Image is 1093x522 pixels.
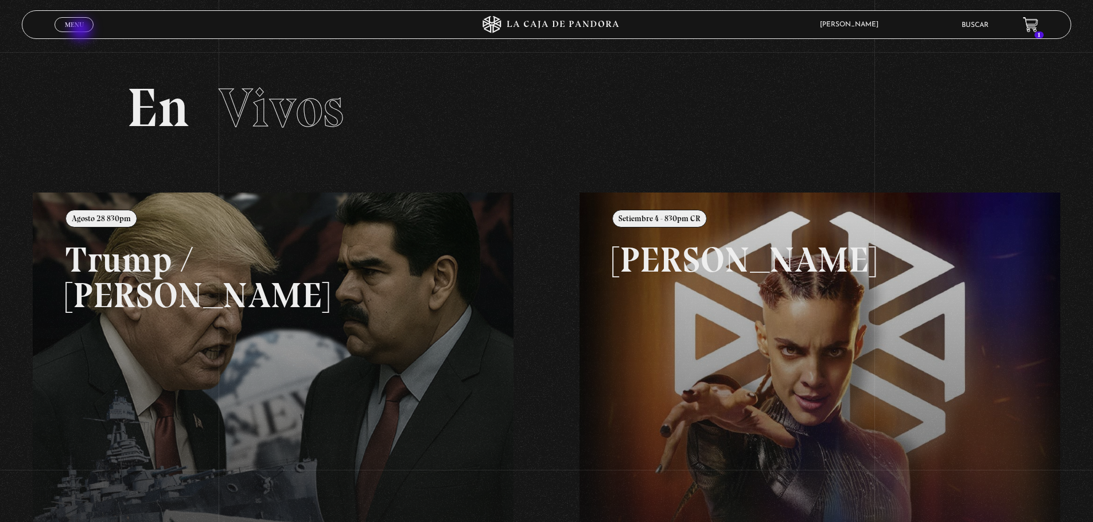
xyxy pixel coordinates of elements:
span: 1 [1034,32,1044,38]
span: Menu [65,21,84,28]
h2: En [127,81,966,135]
span: [PERSON_NAME] [814,21,890,28]
a: Buscar [962,22,989,29]
span: Vivos [219,75,344,140]
span: Cerrar [61,31,88,39]
a: 1 [1023,17,1038,33]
